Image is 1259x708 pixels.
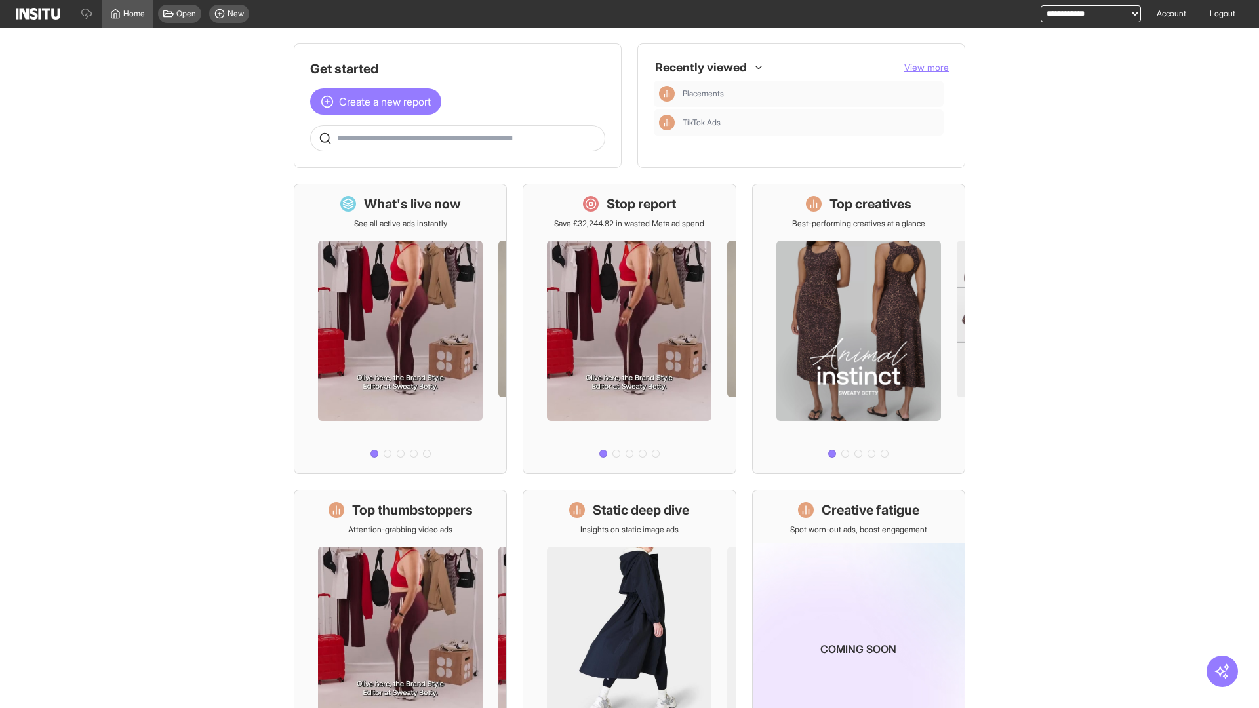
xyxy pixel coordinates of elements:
span: TikTok Ads [683,117,721,128]
button: Create a new report [310,88,441,115]
span: New [228,9,244,19]
h1: Top creatives [829,195,911,213]
a: Stop reportSave £32,244.82 in wasted Meta ad spend [523,184,736,474]
h1: Get started [310,60,605,78]
span: Placements [683,88,724,99]
button: View more [904,61,949,74]
div: Insights [659,115,675,130]
a: Top creativesBest-performing creatives at a glance [752,184,965,474]
h1: Static deep dive [593,501,689,519]
p: Insights on static image ads [580,524,679,535]
p: See all active ads instantly [354,218,447,229]
img: Logo [16,8,60,20]
span: Home [123,9,145,19]
span: TikTok Ads [683,117,938,128]
span: Create a new report [339,94,431,109]
p: Best-performing creatives at a glance [792,218,925,229]
div: Insights [659,86,675,102]
span: View more [904,62,949,73]
p: Save £32,244.82 in wasted Meta ad spend [554,218,704,229]
a: What's live nowSee all active ads instantly [294,184,507,474]
span: Open [176,9,196,19]
p: Attention-grabbing video ads [348,524,452,535]
span: Placements [683,88,938,99]
h1: What's live now [364,195,461,213]
h1: Top thumbstoppers [352,501,473,519]
h1: Stop report [607,195,676,213]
